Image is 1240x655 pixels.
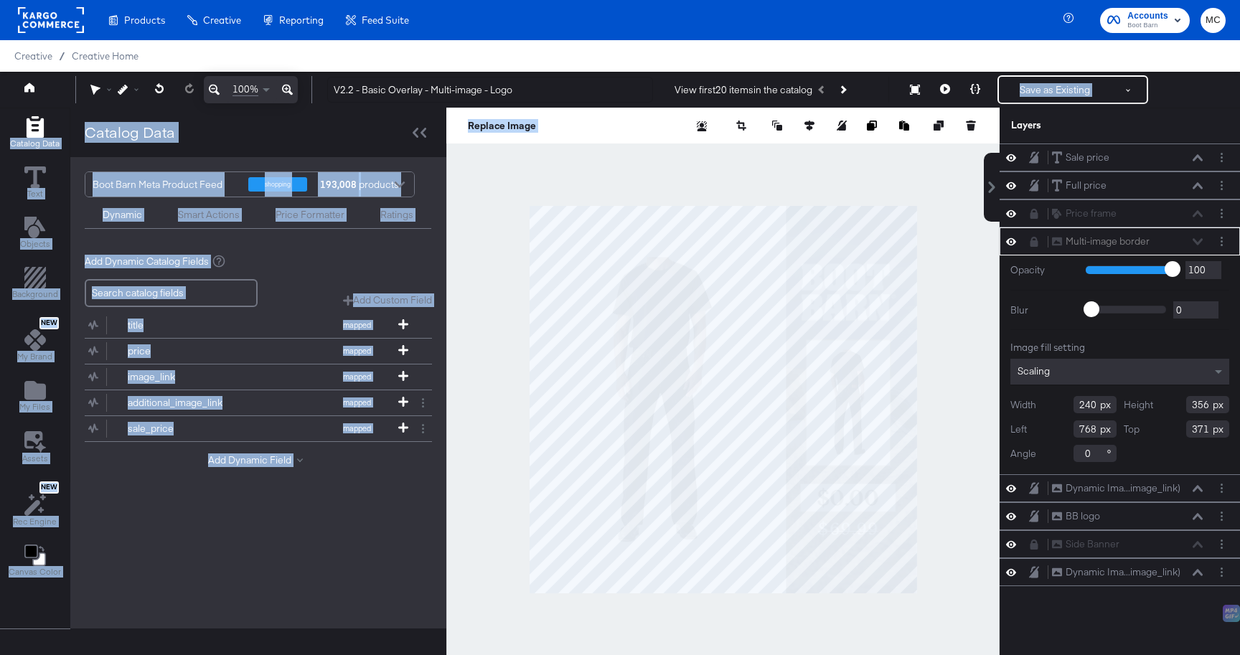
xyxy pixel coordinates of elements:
[317,320,396,330] span: mapped
[1214,178,1229,193] button: Layer Options
[867,118,881,133] button: Copy image
[93,172,238,197] div: Boot Barn Meta Product Feed
[1018,364,1050,377] span: Scaling
[1051,509,1101,524] button: BB logo
[380,208,413,222] div: Ratings
[85,339,432,364] div: pricemapped
[317,397,396,407] span: mapped
[85,255,209,268] span: Add Dynamic Catalog Fields
[899,118,913,133] button: Paste image
[85,279,258,307] input: Search catalog fields
[832,77,852,103] button: Next Product
[899,121,909,131] svg: Paste image
[1066,509,1100,523] div: BB logo
[1206,12,1220,29] span: MC
[128,422,232,435] div: sale_price
[128,370,232,384] div: image_link
[22,453,48,464] span: Assets
[1066,179,1107,192] div: Full price
[1010,341,1229,354] div: Image fill setting
[1066,565,1180,579] div: Dynamic Ima...image_link)
[85,364,414,390] button: image_linkmapped
[362,14,409,26] span: Feed Suite
[343,293,432,307] button: Add Custom Field
[276,208,344,222] div: Price Formatter
[279,14,324,26] span: Reporting
[1010,398,1036,412] label: Width
[85,339,414,364] button: pricemapped
[11,377,59,418] button: Add Files
[232,83,258,96] span: 100%
[1100,8,1190,33] button: AccountsBoot Barn
[85,416,414,441] button: sale_pricemapped
[20,238,50,250] span: Objects
[675,83,812,97] div: View first 20 items in the catalog
[9,566,61,578] span: Canvas Color
[128,396,232,410] div: additional_image_link
[1051,481,1181,496] button: Dynamic Ima...image_link)
[27,188,43,199] span: Text
[1011,118,1157,132] div: Layers
[4,264,67,305] button: Add Rectangle
[128,344,232,358] div: price
[128,319,232,332] div: title
[1214,481,1229,496] button: Layer Options
[85,390,414,415] button: additional_image_linkmapped
[203,14,241,26] span: Creative
[124,14,165,26] span: Products
[12,288,58,300] span: Background
[1214,206,1229,221] button: Layer Options
[14,427,57,468] button: Assets
[11,213,59,254] button: Add Text
[72,50,138,62] a: Creative Home
[318,172,361,197] div: products
[468,118,536,133] button: Replace Image
[1214,565,1229,580] button: Layer Options
[4,478,65,532] button: NewRec Engine
[999,77,1111,103] button: Save as Existing
[103,208,142,222] div: Dynamic
[85,313,432,338] div: titlemapped
[39,319,59,328] span: New
[1,113,68,154] button: Add Rectangle
[1201,8,1226,33] button: MC
[867,121,877,131] svg: Copy image
[208,453,309,467] button: Add Dynamic Field
[1051,178,1107,193] button: Full price
[39,483,59,492] span: New
[14,50,52,62] span: Creative
[1066,481,1180,495] div: Dynamic Ima...image_link)
[9,314,61,367] button: NewMy Brand
[1051,565,1181,580] button: Dynamic Ima...image_link)
[19,401,50,413] span: My Files
[17,351,52,362] span: My Brand
[85,416,432,441] div: sale_pricemapped
[317,346,396,356] span: mapped
[178,208,240,222] div: Smart Actions
[317,423,396,433] span: mapped
[1010,423,1027,436] label: Left
[697,121,707,131] svg: Remove background
[13,516,57,527] span: Rec Engine
[1010,263,1075,277] label: Opacity
[1214,509,1229,524] button: Layer Options
[248,177,307,192] div: shopping
[1124,423,1140,436] label: Top
[317,372,396,382] span: mapped
[318,172,359,197] strong: 193,008
[1214,150,1229,165] button: Layer Options
[1214,234,1229,249] button: Layer Options
[1066,151,1109,164] div: Sale price
[1010,303,1075,317] label: Blur
[85,390,432,415] div: additional_image_linkmapped
[16,163,55,204] button: Text
[85,313,414,338] button: titlemapped
[1051,150,1110,165] button: Sale price
[85,364,432,390] div: image_linkmapped
[1127,20,1168,32] span: Boot Barn
[1214,537,1229,552] button: Layer Options
[52,50,72,62] span: /
[1127,9,1168,24] span: Accounts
